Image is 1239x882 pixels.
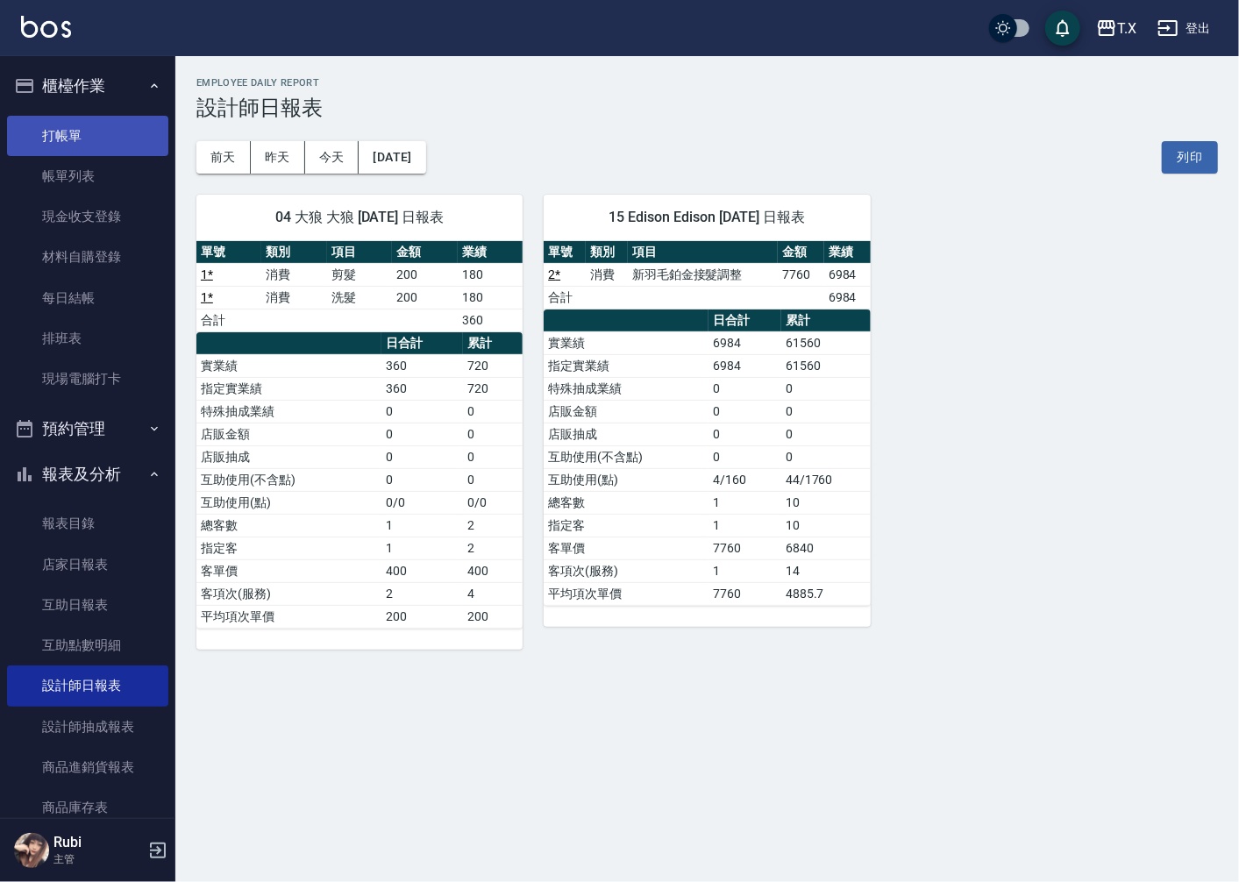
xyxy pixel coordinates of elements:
[261,286,326,309] td: 消費
[463,468,523,491] td: 0
[463,377,523,400] td: 720
[544,241,586,264] th: 單號
[196,491,381,514] td: 互助使用(點)
[7,747,168,787] a: 商品進銷貨報表
[544,582,709,605] td: 平均項次單價
[327,286,392,309] td: 洗髮
[586,241,628,264] th: 類別
[709,354,781,377] td: 6984
[628,241,778,264] th: 項目
[709,559,781,582] td: 1
[544,423,709,445] td: 店販抽成
[463,582,523,605] td: 4
[709,582,781,605] td: 7760
[381,491,463,514] td: 0/0
[381,514,463,537] td: 1
[824,263,871,286] td: 6984
[781,491,871,514] td: 10
[463,605,523,628] td: 200
[778,241,824,264] th: 金額
[709,491,781,514] td: 1
[7,318,168,359] a: 排班表
[14,833,49,868] img: Person
[7,116,168,156] a: 打帳單
[7,707,168,747] a: 設計師抽成報表
[21,16,71,38] img: Logo
[544,286,586,309] td: 合計
[196,514,381,537] td: 總客數
[392,286,457,309] td: 200
[196,77,1218,89] h2: Employee Daily Report
[251,141,305,174] button: 昨天
[196,241,523,332] table: a dense table
[544,354,709,377] td: 指定實業績
[544,468,709,491] td: 互助使用(點)
[7,625,168,665] a: 互助點數明細
[781,559,871,582] td: 14
[381,605,463,628] td: 200
[544,331,709,354] td: 實業績
[196,468,381,491] td: 互助使用(不含點)
[53,834,143,851] h5: Rubi
[196,96,1218,120] h3: 設計師日報表
[709,537,781,559] td: 7760
[778,263,824,286] td: 7760
[458,309,523,331] td: 360
[381,400,463,423] td: 0
[196,309,261,331] td: 合計
[781,514,871,537] td: 10
[7,544,168,585] a: 店家日報表
[381,468,463,491] td: 0
[781,400,871,423] td: 0
[261,241,326,264] th: 類別
[458,263,523,286] td: 180
[1089,11,1143,46] button: T.X
[463,400,523,423] td: 0
[781,468,871,491] td: 44/1760
[359,141,425,174] button: [DATE]
[709,400,781,423] td: 0
[824,241,871,264] th: 業績
[53,851,143,867] p: 主管
[381,582,463,605] td: 2
[463,559,523,582] td: 400
[463,445,523,468] td: 0
[709,514,781,537] td: 1
[544,537,709,559] td: 客單價
[196,400,381,423] td: 特殊抽成業績
[305,141,360,174] button: 今天
[381,377,463,400] td: 360
[463,514,523,537] td: 2
[544,309,870,606] table: a dense table
[196,141,251,174] button: 前天
[544,559,709,582] td: 客項次(服務)
[781,309,871,332] th: 累計
[458,286,523,309] td: 180
[709,331,781,354] td: 6984
[544,400,709,423] td: 店販金額
[709,309,781,332] th: 日合計
[7,787,168,828] a: 商品庫存表
[196,354,381,377] td: 實業績
[196,377,381,400] td: 指定實業績
[544,491,709,514] td: 總客數
[781,582,871,605] td: 4885.7
[327,241,392,264] th: 項目
[7,156,168,196] a: 帳單列表
[7,196,168,237] a: 現金收支登錄
[544,514,709,537] td: 指定客
[196,582,381,605] td: 客項次(服務)
[7,665,168,706] a: 設計師日報表
[217,209,502,226] span: 04 大狼 大狼 [DATE] 日報表
[327,263,392,286] td: 剪髮
[261,263,326,286] td: 消費
[7,237,168,277] a: 材料自購登錄
[196,537,381,559] td: 指定客
[196,445,381,468] td: 店販抽成
[781,354,871,377] td: 61560
[709,377,781,400] td: 0
[7,452,168,497] button: 報表及分析
[392,241,457,264] th: 金額
[7,278,168,318] a: 每日結帳
[7,406,168,452] button: 預約管理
